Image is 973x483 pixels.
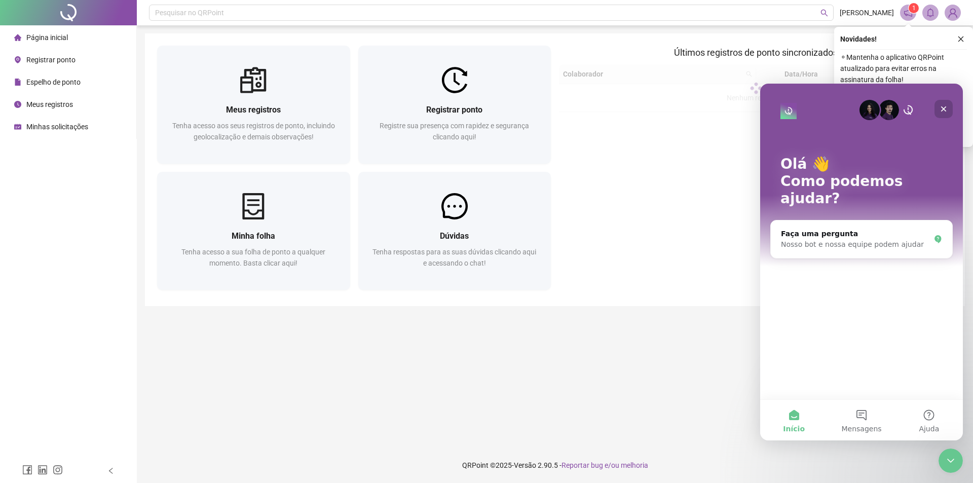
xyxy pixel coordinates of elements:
span: [PERSON_NAME] [840,7,894,18]
span: home [14,34,21,41]
span: Espelho de ponto [26,78,81,86]
span: Meus registros [226,105,281,115]
a: Meus registrosTenha acesso aos seus registros de ponto, incluindo geolocalização e demais observa... [157,46,350,164]
span: Últimos registros de ponto sincronizados [674,47,838,58]
span: Registrar ponto [426,105,482,115]
span: ⚬ Mantenha o aplicativo QRPoint atualizado para evitar erros na assinatura da folha! [840,52,967,85]
span: bell [926,8,935,17]
span: 1 [912,5,916,12]
span: environment [14,56,21,63]
span: Registre sua presença com rapidez e segurança clicando aqui! [380,122,529,141]
span: Tenha respostas para as suas dúvidas clicando aqui e acessando o chat! [372,248,536,267]
a: Registrar pontoRegistre sua presença com rapidez e segurança clicando aqui! [358,46,551,164]
span: Registrar ponto [26,56,76,64]
span: Página inicial [26,33,68,42]
span: notification [904,8,913,17]
span: instagram [53,465,63,475]
span: schedule [14,123,21,130]
span: Versão [514,461,536,469]
span: Minha folha [232,231,275,241]
span: clock-circle [14,101,21,108]
span: Novidades ! [840,33,877,45]
footer: QRPoint © 2025 - 2.90.5 - [137,448,973,483]
span: Meus registros [26,100,73,108]
span: Tenha acesso a sua folha de ponto a qualquer momento. Basta clicar aqui! [181,248,325,267]
iframe: Intercom live chat [760,84,963,440]
a: Minha folhaTenha acesso a sua folha de ponto a qualquer momento. Basta clicar aqui! [157,172,350,290]
span: Reportar bug e/ou melhoria [562,461,648,469]
span: Minhas solicitações [26,123,88,131]
span: linkedin [38,465,48,475]
span: file [14,79,21,86]
span: Dúvidas [440,231,469,241]
iframe: Intercom live chat [939,449,963,473]
img: 74656 [945,5,960,20]
span: left [107,467,115,474]
span: Tenha acesso aos seus registros de ponto, incluindo geolocalização e demais observações! [172,122,335,141]
a: DúvidasTenha respostas para as suas dúvidas clicando aqui e acessando o chat! [358,172,551,290]
span: close [957,35,964,43]
span: search [820,9,828,17]
sup: 1 [909,3,919,13]
span: facebook [22,465,32,475]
